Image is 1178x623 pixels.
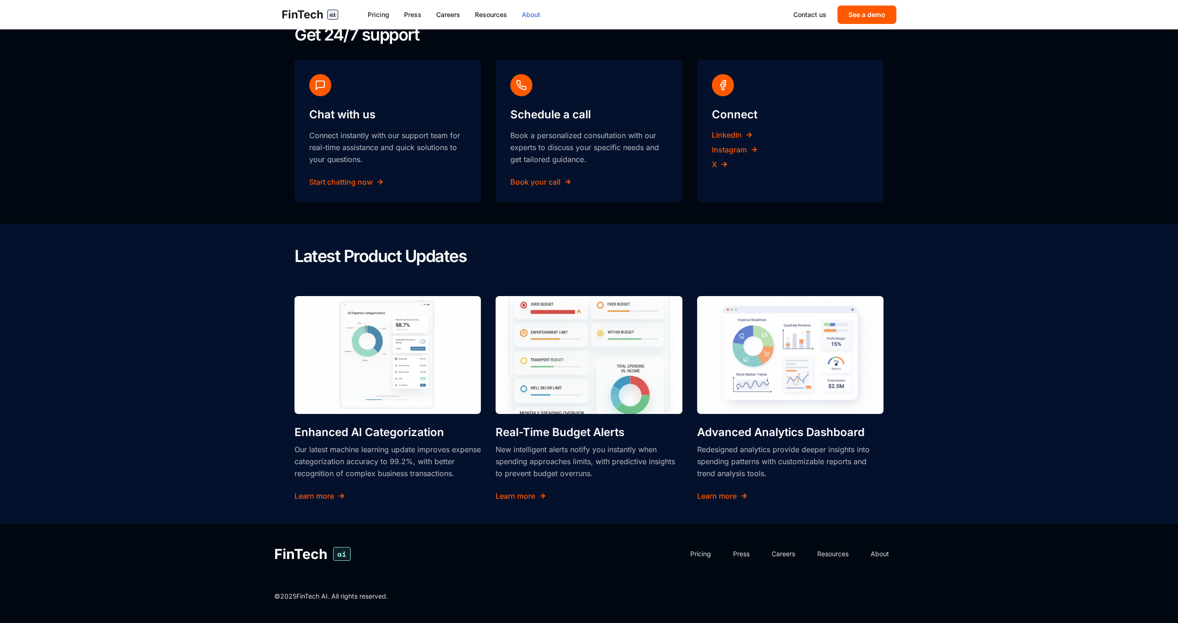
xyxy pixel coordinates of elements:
a: Careers [772,549,795,559]
p: Our latest machine learning update improves expense categorization accuracy to 99.2%, with better... [294,443,481,479]
span: LinkedIn [712,129,869,140]
h3: Chat with us [309,107,466,122]
a: Press [404,10,422,19]
a: Resources [475,10,507,19]
span: Book your call [510,176,667,187]
a: About [871,549,889,559]
span: Instagram [712,144,869,155]
img: Enhanced AI Categorization [294,296,481,414]
p: © 2025 FinTech AI. All rights reserved. [274,592,904,601]
a: Pricing [690,549,711,559]
a: Pricing [368,10,389,19]
span: FinTech [274,546,328,562]
h3: Advanced Analytics Dashboard [697,425,883,440]
h3: Connect [712,107,869,122]
a: Press [733,549,750,559]
p: Connect instantly with our support team for real-time assistance and quick solutions to your ques... [309,129,466,165]
img: Real-Time Budget Alerts [496,296,682,414]
h2: Get 24/7 support [294,25,883,45]
p: New intelligent alerts notify you instantly when spending approaches limits, with predictive insi... [496,443,682,479]
a: About [522,10,540,19]
span: FinTech [282,7,323,22]
a: Careers [436,10,460,19]
a: FinTechai [282,7,338,22]
h2: Latest Product Updates [294,246,883,266]
img: Advanced Analytics Dashboard [697,296,883,414]
a: FinTechai [274,546,351,562]
a: Contact us [793,10,826,19]
h3: Enhanced AI Categorization [294,425,481,440]
p: Book a personalized consultation with our experts to discuss your specific needs and get tailored... [510,129,667,165]
span: ai [327,10,338,20]
span: Learn more [697,490,883,501]
span: Learn more [496,490,682,501]
span: ai [333,547,351,561]
p: Redesigned analytics provide deeper insights into spending patterns with customizable reports and... [697,443,883,479]
h3: Real-Time Budget Alerts [496,425,682,440]
button: See a demo [837,6,896,24]
a: Resources [817,549,849,559]
span: Learn more [294,490,481,501]
span: Start chatting now [309,176,466,187]
span: X [712,159,869,170]
h3: Schedule a call [510,107,667,122]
